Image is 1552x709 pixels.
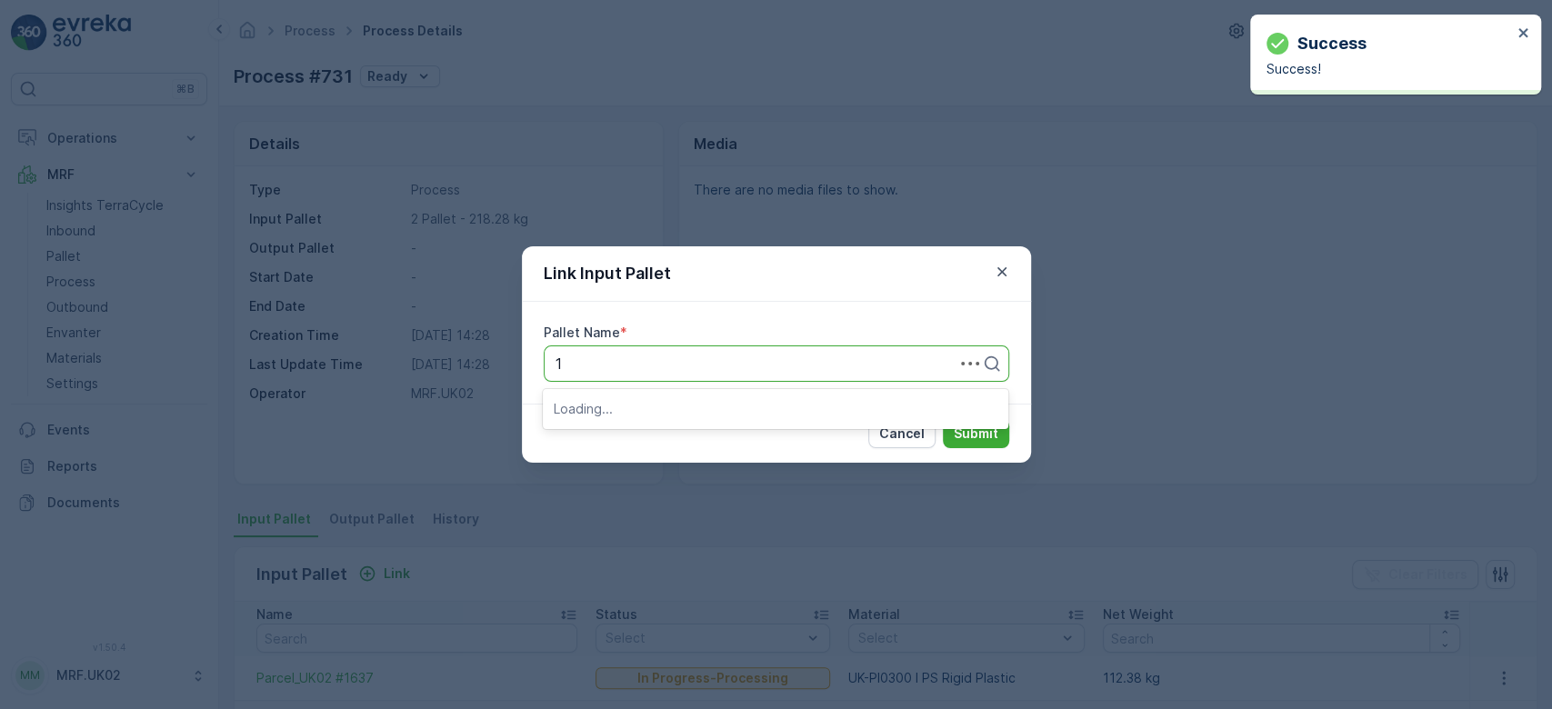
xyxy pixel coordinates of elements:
[96,418,140,434] span: BigBag
[15,298,60,314] span: Name :
[15,418,96,434] span: Asset Type :
[554,400,997,418] p: Loading...
[868,419,936,448] button: Cancel
[544,325,620,340] label: Pallet Name
[954,424,998,443] p: Submit
[1517,25,1530,43] button: close
[95,358,102,374] span: -
[106,328,123,344] span: 30
[1297,31,1367,56] p: Success
[60,298,180,314] span: Parcel_UK02 #1684
[15,358,95,374] span: Net Weight :
[879,424,925,443] p: Cancel
[15,448,77,464] span: Material :
[704,15,846,37] p: Parcel_UK02 #1684
[1267,60,1512,78] p: Success!
[943,419,1009,448] button: Submit
[544,261,671,286] p: Link Input Pallet
[15,328,106,344] span: Total Weight :
[77,448,251,464] span: UK-A0300 I PS Rigid Plastic
[102,388,118,404] span: 30
[15,388,102,404] span: Tare Weight :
